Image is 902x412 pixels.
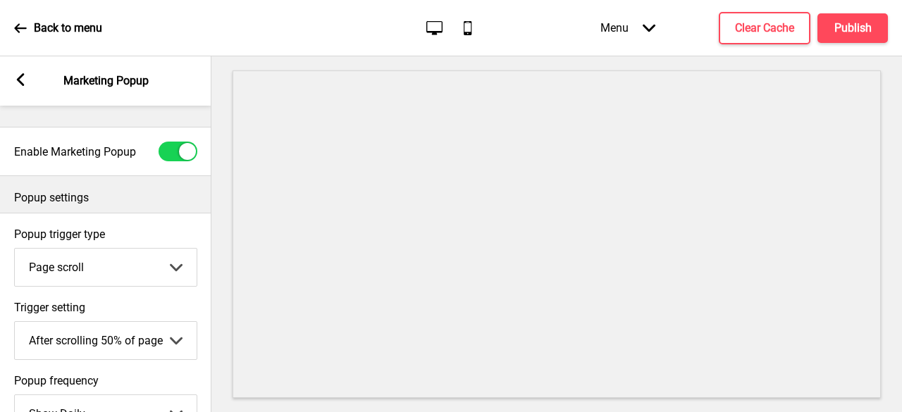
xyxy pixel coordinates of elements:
[719,12,810,44] button: Clear Cache
[14,145,136,158] label: Enable Marketing Popup
[14,301,197,314] label: Trigger setting
[14,227,197,241] label: Popup trigger type
[34,20,102,36] p: Back to menu
[14,190,197,206] p: Popup settings
[817,13,888,43] button: Publish
[834,20,872,36] h4: Publish
[63,73,149,89] p: Marketing Popup
[586,7,669,49] div: Menu
[14,374,197,387] label: Popup frequency
[14,9,102,47] a: Back to menu
[735,20,794,36] h4: Clear Cache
